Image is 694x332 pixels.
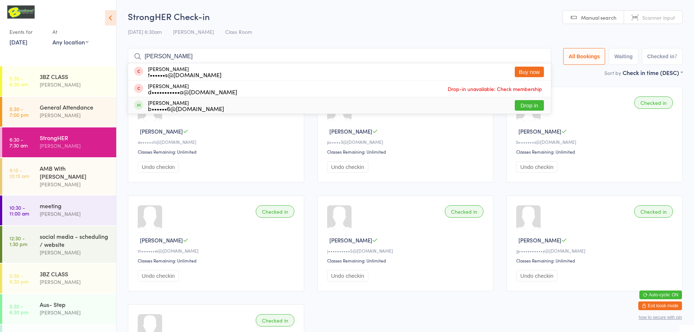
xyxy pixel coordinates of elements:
span: Drop-in unavailable: Check membership [446,83,544,94]
div: 7 [674,54,677,59]
div: social media - scheduling / website [40,232,110,248]
div: b•••••••s@[DOMAIN_NAME] [516,139,675,145]
a: 9:15 -10:15 amAMB With [PERSON_NAME][PERSON_NAME] [2,158,116,195]
time: 12:30 - 1:30 pm [9,235,27,247]
div: Checked in [445,205,483,218]
div: [PERSON_NAME] [40,308,110,317]
button: Undo checkin [516,270,557,281]
time: 6:30 - 7:30 am [9,137,28,148]
a: 12:30 -1:30 pmsocial media - scheduling / website[PERSON_NAME] [2,226,116,263]
a: [DATE] [9,38,27,46]
div: a••••••h@[DOMAIN_NAME] [138,139,297,145]
a: 5:30 -6:30 pmAus- Step[PERSON_NAME] [2,294,116,324]
span: [PERSON_NAME] [329,236,372,244]
span: [PERSON_NAME] [140,236,183,244]
input: Search [128,48,551,65]
div: g•••••••••••y@[DOMAIN_NAME] [516,248,675,254]
span: [DATE] 6:30am [128,28,162,35]
img: B Transformed Gym [7,5,35,19]
div: AMB With [PERSON_NAME] [40,164,110,180]
div: Checked in [256,205,294,218]
span: [PERSON_NAME] [173,28,214,35]
button: All Bookings [563,48,605,65]
div: d•••••••••••a@[DOMAIN_NAME] [148,89,237,95]
span: [PERSON_NAME] [518,236,561,244]
div: At [52,26,89,38]
div: [PERSON_NAME] [40,210,110,218]
div: General Attendance [40,103,110,111]
button: Undo checkin [516,161,557,173]
div: m••••••w@[DOMAIN_NAME] [138,248,297,254]
button: Undo checkin [327,270,368,281]
div: t••••••s@[DOMAIN_NAME] [148,72,221,78]
button: Checked in7 [642,48,683,65]
a: 5:30 -7:00 pmGeneral Attendance[PERSON_NAME] [2,97,116,127]
div: [PERSON_NAME] [148,83,237,95]
div: [PERSON_NAME] [148,100,224,111]
time: 5:30 - 6:30 pm [9,303,28,315]
button: Undo checkin [138,161,179,173]
div: 3BZ CLASS [40,72,110,80]
button: Undo checkin [327,161,368,173]
div: Classes Remaining: Unlimited [138,257,297,264]
time: 9:15 - 10:15 am [9,167,29,179]
div: Checked in [256,314,294,327]
div: [PERSON_NAME] [40,248,110,257]
div: [PERSON_NAME] [148,66,221,78]
span: [PERSON_NAME] [140,127,183,135]
div: Checked in [634,205,673,218]
div: Any location [52,38,89,46]
button: Auto-cycle: ON [639,290,682,299]
div: Checked in [634,96,673,109]
div: Classes Remaining: Unlimited [516,257,675,264]
a: 5:30 -6:30 am3BZ CLASS[PERSON_NAME] [2,66,116,96]
div: Classes Remaining: Unlimited [327,149,486,155]
span: Manual search [581,14,616,21]
label: Sort by [604,69,621,76]
span: Class Room [225,28,252,35]
button: Exit kiosk mode [638,301,682,310]
div: [PERSON_NAME] [40,111,110,119]
div: Aus- Step [40,300,110,308]
div: [PERSON_NAME] [40,180,110,189]
div: [PERSON_NAME] [40,80,110,89]
div: [PERSON_NAME] [40,142,110,150]
a: 6:30 -7:30 amStrongHER[PERSON_NAME] [2,127,116,157]
button: Waiting [609,48,638,65]
div: Classes Remaining: Unlimited [516,149,675,155]
span: Scanner input [642,14,675,21]
h2: StrongHER Check-in [128,10,683,22]
div: StrongHER [40,134,110,142]
time: 5:30 - 7:00 pm [9,106,28,118]
div: p•••••3@[DOMAIN_NAME] [327,139,486,145]
div: [PERSON_NAME] [40,278,110,286]
div: b••••••6@[DOMAIN_NAME] [148,106,224,111]
time: 10:30 - 11:00 am [9,205,29,216]
div: Events for [9,26,45,38]
time: 5:30 - 6:30 pm [9,273,28,284]
a: 5:30 -6:30 pm3BZ CLASS[PERSON_NAME] [2,264,116,293]
span: [PERSON_NAME] [518,127,561,135]
a: 10:30 -11:00 ammeeting[PERSON_NAME] [2,195,116,225]
div: Classes Remaining: Unlimited [327,257,486,264]
div: Classes Remaining: Unlimited [138,149,297,155]
button: Buy now [515,67,544,77]
div: meeting [40,202,110,210]
button: Drop in [515,100,544,111]
button: how to secure with pin [639,315,682,320]
span: [PERSON_NAME] [329,127,372,135]
div: 3BZ CLASS [40,270,110,278]
div: j••••••••••5@[DOMAIN_NAME] [327,248,486,254]
time: 5:30 - 6:30 am [9,75,28,87]
button: Undo checkin [138,270,179,281]
div: Check in time (DESC) [623,68,683,76]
